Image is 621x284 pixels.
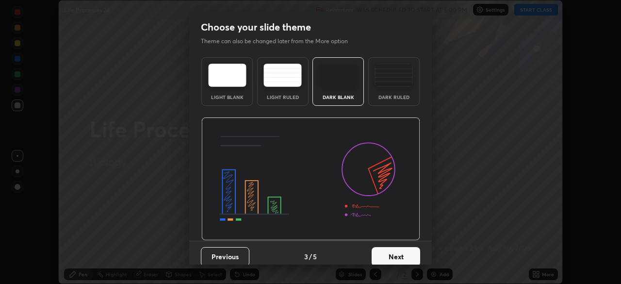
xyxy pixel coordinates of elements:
img: darkRuledTheme.de295e13.svg [375,64,413,87]
button: Next [372,247,420,267]
div: Dark Ruled [375,95,413,100]
h4: / [309,251,312,262]
div: Light Ruled [263,95,302,100]
div: Dark Blank [319,95,358,100]
h2: Choose your slide theme [201,21,311,33]
h4: 3 [304,251,308,262]
h4: 5 [313,251,317,262]
div: Light Blank [208,95,246,100]
img: darkThemeBanner.d06ce4a2.svg [201,117,420,241]
img: darkTheme.f0cc69e5.svg [319,64,358,87]
img: lightRuledTheme.5fabf969.svg [263,64,302,87]
button: Previous [201,247,249,267]
img: lightTheme.e5ed3b09.svg [208,64,246,87]
p: Theme can also be changed later from the More option [201,37,358,46]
